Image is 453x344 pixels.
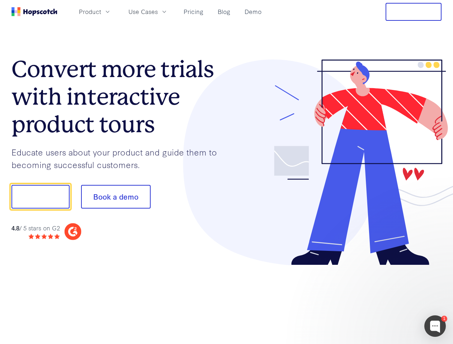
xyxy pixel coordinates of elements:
div: / 5 stars on G2 [11,224,60,233]
button: Book a demo [81,185,151,209]
a: Demo [242,6,264,18]
strong: 4.8 [11,224,19,232]
button: Free Trial [386,3,442,21]
a: Blog [215,6,233,18]
h1: Convert more trials with interactive product tours [11,56,227,138]
a: Home [11,7,57,16]
button: Show me! [11,185,70,209]
span: Product [79,7,101,16]
span: Use Cases [128,7,158,16]
p: Educate users about your product and guide them to becoming successful customers. [11,146,227,171]
button: Use Cases [124,6,172,18]
button: Product [75,6,115,18]
a: Pricing [181,6,206,18]
div: 1 [441,316,447,322]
